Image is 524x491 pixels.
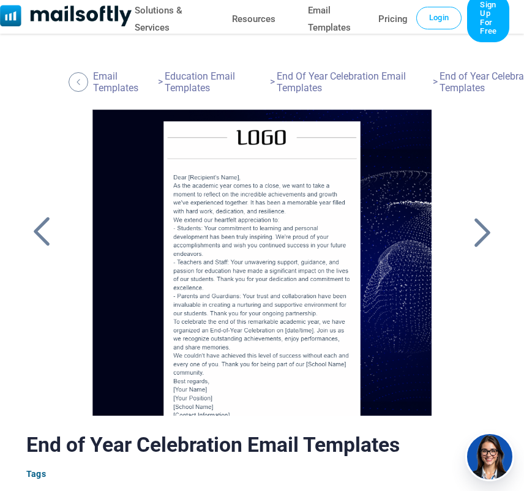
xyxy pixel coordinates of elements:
a: Back [467,216,498,248]
div: Tags [26,469,498,479]
a: End Of Year Celebration Email Templates [277,70,431,94]
a: Education Email Templates [165,70,268,94]
a: Email Templates [93,70,156,94]
a: Back [26,216,57,248]
a: Back [69,72,91,92]
a: End of Year Celebration Email Templates [73,110,451,416]
a: Email Templates [308,2,360,37]
a: Solutions & Services [135,2,200,37]
a: Resources [232,10,275,28]
a: Pricing [378,10,408,28]
a: Login [416,7,462,29]
h1: End of Year Celebration Email Templates [26,433,498,457]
